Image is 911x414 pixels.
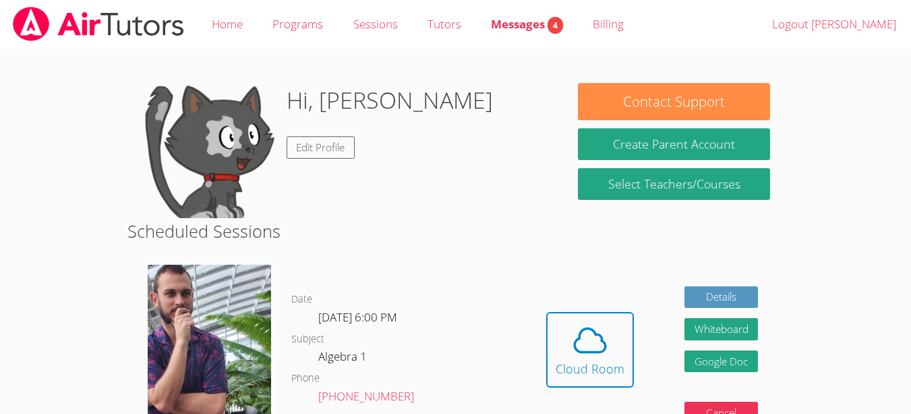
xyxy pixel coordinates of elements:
a: Details [684,286,759,309]
h2: Scheduled Sessions [127,218,784,244]
a: Select Teachers/Courses [578,168,770,200]
button: Cloud Room [546,312,634,388]
img: airtutors_banner-c4298cdbf04f3fff15de1276eac7730deb9818008684d7c2e4769d2f7ddbe033.png [11,7,185,41]
button: Create Parent Account [578,128,770,160]
button: Contact Support [578,83,770,120]
span: 4 [548,17,563,34]
h1: Hi, [PERSON_NAME] [287,83,493,118]
a: Edit Profile [287,136,355,159]
span: Messages [491,16,563,32]
dt: Subject [291,331,324,348]
dd: Algebra 1 [318,347,370,370]
a: Google Doc [684,351,759,373]
span: [DATE] 6:00 PM [318,309,397,325]
button: Whiteboard [684,318,759,340]
img: default.png [141,83,276,218]
dt: Date [291,291,312,308]
div: Cloud Room [556,359,624,378]
a: [PHONE_NUMBER] [318,388,414,404]
dt: Phone [291,370,320,387]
